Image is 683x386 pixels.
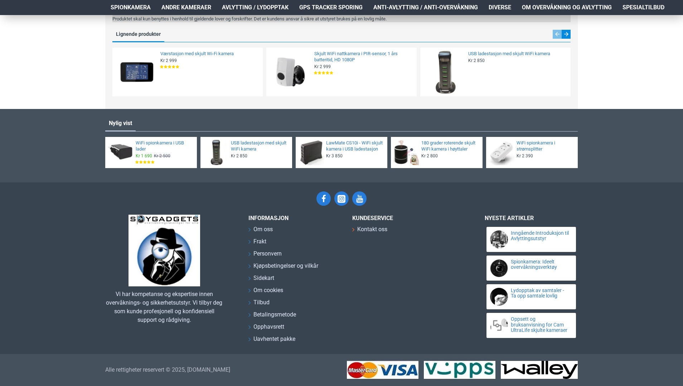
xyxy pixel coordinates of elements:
[248,249,282,262] a: Personvern
[231,140,288,152] a: USB ladestasjon med skjult WiFi kamera
[517,140,573,152] a: WiFi spionkamera i strømsplitter
[253,335,295,343] span: Uavhentet pakke
[468,58,485,63] span: Kr 2 850
[352,215,460,221] h3: Kundeservice
[424,361,495,379] img: Vi godtar Vipps
[489,139,515,166] img: WiFi spionkamera i strømsplitter
[269,50,313,94] img: Skjult WiFi nattkamera i PIR-sensor, 1 års batteritid, HD 1080P
[623,3,664,12] span: Spesialtilbud
[423,50,466,94] img: USB ladestasjon med skjult WiFi kamera
[326,140,383,152] a: LawMate CS10i - WiFi skjult kamera i USB ladestasjon
[231,153,247,159] span: Kr 2 850
[421,153,438,159] span: Kr 2 800
[253,274,274,282] span: Sidekart
[511,316,570,333] a: Oppsett og bruksanvisning for Cam UltraLife skjulte kameraer
[373,3,478,12] span: Anti-avlytting / Anti-overvåkning
[108,139,134,166] img: WiFi spionkamera i USB lader
[253,298,270,307] span: Tilbud
[299,3,363,12] span: GPS Tracker Sporing
[105,116,136,130] a: Nylig vist
[253,249,282,258] span: Personvern
[253,237,266,246] span: Frakt
[129,215,200,286] img: SpyGadgets.no
[253,262,318,270] span: Kjøpsbetingelser og vilkår
[112,15,387,23] div: Produktet skal kun benyttes i henhold til gjeldende lover og forskrifter. Det er kundens ansvar å...
[553,30,562,39] div: Previous slide
[314,51,412,63] a: Skjult WiFi nattkamera i PIR-sensor, 1 års batteritid, HD 1080P
[248,274,274,286] a: Sidekart
[248,215,341,221] h3: INFORMASJON
[248,262,318,274] a: Kjøpsbetingelser og vilkår
[248,335,295,347] a: Uavhentet pakke
[136,153,152,159] span: Kr 1 690
[511,288,570,299] a: Lydopptak av samtaler - Ta opp samtale lovlig
[105,366,230,374] a: Alle rettigheter reservert © 2025, [DOMAIN_NAME]
[517,153,533,159] span: Kr 2 390
[111,3,151,12] span: Spionkamera
[105,290,223,324] div: Vi har kompetanse og ekspertise innen overvåknings- og sikkerhetsutstyr. Vi tilbyr deg som kunde ...
[253,310,296,319] span: Betalingsmetode
[326,153,343,159] span: Kr 3 850
[357,225,387,234] span: Kontakt oss
[352,225,387,237] a: Kontakt oss
[393,139,420,166] img: 180 grader roterende skjult WiFi kamera i høyttaler
[154,153,170,159] span: Kr 2 500
[248,225,273,237] a: Om oss
[248,237,266,249] a: Frakt
[222,3,289,12] span: Avlytting / Lydopptak
[115,50,159,94] img: Værstasjon med skjult Wi-Fi kamera
[136,140,193,152] a: WiFi spionkamera i USB lader
[314,64,331,70] span: Kr 2 999
[248,323,284,335] a: Opphavsrett
[347,361,418,379] img: Vi godtar Visa og MasterCard
[522,3,612,12] span: Om overvåkning og avlytting
[489,3,511,12] span: Diverse
[501,361,578,379] img: Vi godtar faktura betaling
[468,51,566,57] a: USB ladestasjon med skjult WiFi kamera
[161,3,211,12] span: Andre kameraer
[248,310,296,323] a: Betalingsmetode
[160,58,177,63] span: Kr 2 999
[298,139,324,166] img: LawMate CS10i - WiFi skjult kamera i USB ladestasjon
[511,230,570,242] a: Inngående Introduksjon til Avlyttingsutstyr
[511,259,570,270] a: Spionkamera: Ideelt overvåkningsverktøy
[160,51,258,57] a: Værstasjon med skjult Wi-Fi kamera
[253,225,273,234] span: Om oss
[112,29,164,41] a: Lignende produkter
[485,215,578,221] h3: Nyeste artikler
[253,286,283,295] span: Om cookies
[203,139,229,166] img: USB ladestasjon med skjult WiFi kamera
[562,30,571,39] div: Next slide
[248,298,270,310] a: Tilbud
[421,140,478,152] a: 180 grader roterende skjult WiFi kamera i høyttaler
[253,323,284,331] span: Opphavsrett
[248,286,283,298] a: Om cookies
